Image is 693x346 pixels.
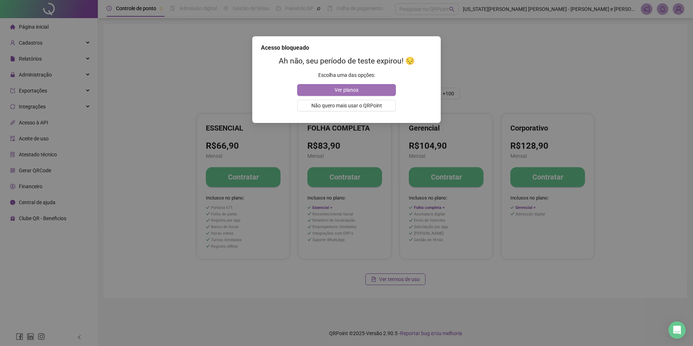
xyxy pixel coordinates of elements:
[261,55,432,67] h2: Ah não, seu período de teste expirou! 😔
[335,86,358,94] span: Ver planos
[311,102,382,110] span: Não quero mais usar o QRPoint
[261,71,432,79] p: Escolha uma das opções:
[297,84,395,96] button: Ver planos
[261,44,432,52] div: Acesso bloqueado
[297,100,395,111] button: Não quero mais usar o QRPoint
[668,321,686,339] div: Open Intercom Messenger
